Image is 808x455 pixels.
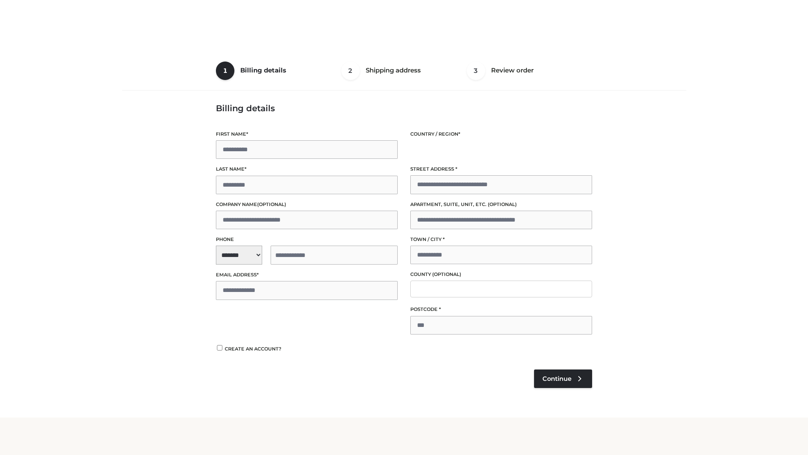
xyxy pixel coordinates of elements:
[216,130,398,138] label: First name
[216,345,223,351] input: Create an account?
[488,201,517,207] span: (optional)
[410,165,592,173] label: Street address
[216,103,592,113] h3: Billing details
[216,271,398,279] label: Email address
[225,346,282,352] span: Create an account?
[432,271,461,277] span: (optional)
[216,236,398,244] label: Phone
[216,201,398,209] label: Company name
[410,305,592,313] label: Postcode
[216,165,398,173] label: Last name
[410,270,592,278] label: County
[257,201,286,207] span: (optional)
[542,375,571,383] span: Continue
[410,130,592,138] label: Country / Region
[534,369,592,388] a: Continue
[410,236,592,244] label: Town / City
[410,201,592,209] label: Apartment, suite, unit, etc.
